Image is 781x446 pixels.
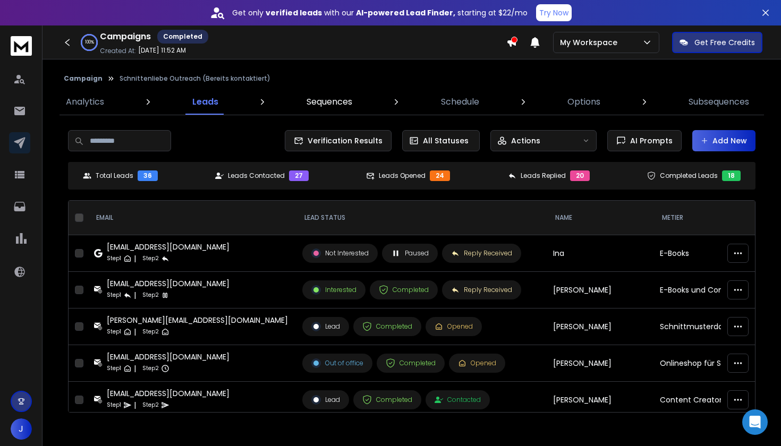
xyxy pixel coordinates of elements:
td: [PERSON_NAME] [547,272,653,308]
div: Completed [386,358,436,368]
div: Lead [311,395,340,405]
div: [EMAIL_ADDRESS][DOMAIN_NAME] [107,242,230,252]
a: Schedule [435,89,486,115]
a: Options [561,89,607,115]
p: Schedule [441,96,479,108]
div: Paused [391,248,429,258]
p: | [134,290,136,301]
p: Step 2 [142,400,159,410]
button: Campaign [64,74,103,83]
p: Step 1 [107,363,121,374]
div: 24 [430,170,450,181]
td: [PERSON_NAME] [547,345,653,382]
td: E-Books und Content Creatorin [653,272,746,308]
strong: verified leads [266,7,322,18]
th: LEAD STATUS [296,201,547,235]
div: Reply Received [451,286,512,294]
button: AI Prompts [607,130,682,151]
p: Leads [192,96,218,108]
button: J [11,418,32,440]
div: Lead [311,322,340,331]
button: Verification Results [285,130,392,151]
p: Options [567,96,600,108]
p: [DATE] 11:52 AM [138,46,186,55]
a: Analytics [60,89,111,115]
p: Step 1 [107,290,121,301]
div: Completed [379,285,429,295]
p: | [134,327,136,337]
p: Step 2 [142,290,159,301]
th: Metier [653,201,746,235]
p: Get only with our starting at $22/mo [232,7,528,18]
p: Step 2 [142,327,159,337]
p: Step 1 [107,400,121,410]
div: Contacted [435,396,481,404]
div: Out of office [311,358,363,368]
p: Get Free Credits [694,37,755,48]
strong: AI-powered Lead Finder, [356,7,455,18]
div: Completed [362,395,412,405]
div: 20 [570,170,590,181]
p: Step 2 [142,253,159,264]
p: Subsequences [689,96,749,108]
p: Try Now [539,7,568,18]
div: 27 [289,170,309,181]
td: Onlineshop für Stoffe, Onlinekurse und E-Books [653,345,746,382]
p: Sequences [307,96,352,108]
p: 100 % [85,39,94,46]
div: [EMAIL_ADDRESS][DOMAIN_NAME] [107,278,230,289]
p: Leads Replied [521,171,566,180]
button: Try Now [536,4,572,21]
div: [PERSON_NAME][EMAIL_ADDRESS][DOMAIN_NAME] [107,315,288,325]
td: [PERSON_NAME] [547,382,653,418]
button: Get Free Credits [672,32,762,53]
h1: Campaigns [100,30,151,43]
p: Analytics [66,96,104,108]
p: My Workspace [560,37,622,48]
span: Verification Results [303,135,383,146]
a: Sequences [300,89,359,115]
th: EMAIL [88,201,296,235]
div: Interested [311,285,356,295]
p: Total Leads [96,171,133,180]
button: Add New [692,130,755,151]
td: Content Creatorin und Onlineshop für Selbstgenähtes [653,382,746,418]
td: Schnittmusterdatenbank [653,308,746,345]
div: 36 [138,170,158,181]
div: Open Intercom Messenger [742,409,768,435]
div: Opened [435,322,473,331]
td: Ina [547,235,653,272]
div: Opened [458,359,496,367]
p: | [134,253,136,264]
div: Completed [362,322,412,331]
p: | [134,363,136,374]
p: Leads Contacted [228,171,285,180]
div: [EMAIL_ADDRESS][DOMAIN_NAME] [107,351,230,362]
div: Not Interested [311,248,369,258]
td: [PERSON_NAME] [547,308,653,345]
a: Leads [186,89,225,115]
th: NAME [547,201,653,235]
span: AI Prompts [626,135,673,146]
a: Subsequences [682,89,755,115]
img: logo [11,36,32,56]
p: Schnittenliebe Outreach (Bereits kontaktiert) [120,74,270,83]
p: Completed Leads [660,171,718,180]
div: Completed [157,30,208,44]
p: Actions [511,135,540,146]
td: E-Books [653,235,746,272]
p: Created At: [100,47,136,55]
p: Step 1 [107,253,121,264]
p: Step 1 [107,327,121,337]
div: [EMAIL_ADDRESS][DOMAIN_NAME] [107,388,230,399]
div: Reply Received [451,249,512,258]
p: All Statuses [423,135,469,146]
p: | [134,400,136,410]
p: Leads Opened [379,171,426,180]
p: Step 2 [142,363,159,374]
div: 18 [722,170,741,181]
